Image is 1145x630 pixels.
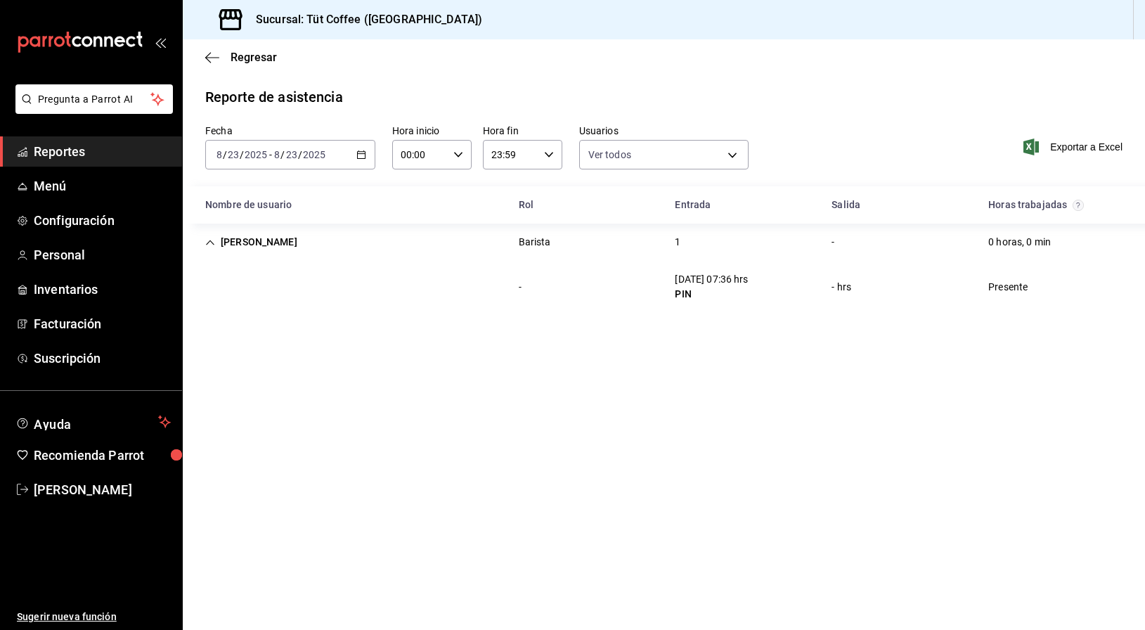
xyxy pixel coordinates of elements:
[183,186,1145,313] div: Container
[977,192,1134,218] div: HeadCell
[820,192,977,218] div: HeadCell
[245,11,482,28] h3: Sucursal: Tüt Coffee ([GEOGRAPHIC_DATA])
[519,280,522,295] div: -
[244,149,268,160] input: ----
[38,92,151,107] span: Pregunta a Parrot AI
[579,126,749,136] label: Usuarios
[205,51,277,64] button: Regresar
[675,272,748,287] div: [DATE] 07:36 hrs
[15,84,173,114] button: Pregunta a Parrot AI
[507,274,533,300] div: Cell
[216,149,223,160] input: --
[194,229,309,255] div: Cell
[664,192,820,218] div: HeadCell
[820,229,846,255] div: Cell
[280,149,285,160] span: /
[34,176,171,195] span: Menú
[194,281,216,292] div: Cell
[664,266,759,307] div: Cell
[194,192,507,218] div: HeadCell
[231,51,277,64] span: Regresar
[34,280,171,299] span: Inventarios
[10,102,173,117] a: Pregunta a Parrot AI
[17,610,171,624] span: Sugerir nueva función
[34,446,171,465] span: Recomienda Parrot
[227,149,240,160] input: --
[977,274,1039,300] div: Cell
[588,148,631,162] span: Ver todos
[205,126,375,136] label: Fecha
[223,149,227,160] span: /
[34,314,171,333] span: Facturación
[269,149,272,160] span: -
[507,192,664,218] div: HeadCell
[483,126,562,136] label: Hora fin
[34,245,171,264] span: Personal
[675,287,748,302] div: PIN
[34,349,171,368] span: Suscripción
[298,149,302,160] span: /
[392,126,472,136] label: Hora inicio
[832,280,851,295] div: - hrs
[34,413,153,430] span: Ayuda
[183,224,1145,261] div: Row
[183,261,1145,313] div: Row
[977,229,1062,255] div: Cell
[507,229,562,255] div: Cell
[34,480,171,499] span: [PERSON_NAME]
[519,235,551,250] div: Barista
[273,149,280,160] input: --
[285,149,298,160] input: --
[664,229,692,255] div: Cell
[240,149,244,160] span: /
[1026,139,1123,155] button: Exportar a Excel
[302,149,326,160] input: ----
[205,86,343,108] div: Reporte de asistencia
[34,211,171,230] span: Configuración
[1073,200,1084,211] svg: El total de horas trabajadas por usuario es el resultado de la suma redondeada del registro de ho...
[820,274,862,300] div: Cell
[155,37,166,48] button: open_drawer_menu
[34,142,171,161] span: Reportes
[183,186,1145,224] div: Head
